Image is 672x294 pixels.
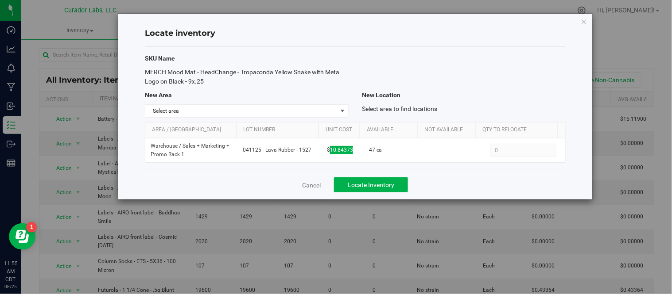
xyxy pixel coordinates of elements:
[425,126,472,134] a: Not Available
[243,126,315,134] a: Lot Number
[151,142,233,159] span: Warehouse / Sales + Marketing + Promo Rack 1
[327,146,353,154] span: $10.84373
[337,105,348,117] span: select
[9,223,35,250] iframe: Resource center
[334,177,408,192] button: Locate Inventory
[145,69,340,85] span: MERCH Mood Mat - HeadChange - Tropaconda Yellow Snake with Meta Logo on Black - 9x.25
[362,92,400,99] span: New Location
[348,181,394,188] span: Locate Inventory
[367,126,415,134] a: Available
[369,146,382,154] span: 47 ea
[145,105,337,117] span: Select area
[326,126,357,134] a: Unit Cost
[145,28,566,39] h4: Locate inventory
[243,146,316,154] span: 041125 - Lava Rubber - 1527
[302,181,321,190] a: Cancel
[482,126,555,134] a: Qty to Relocate
[26,222,37,233] iframe: Resource center unread badge
[152,126,233,134] a: Area / [GEOGRAPHIC_DATA]
[145,92,172,99] span: New Area
[145,55,175,62] span: SKU Name
[362,105,438,112] span: Select area to find locations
